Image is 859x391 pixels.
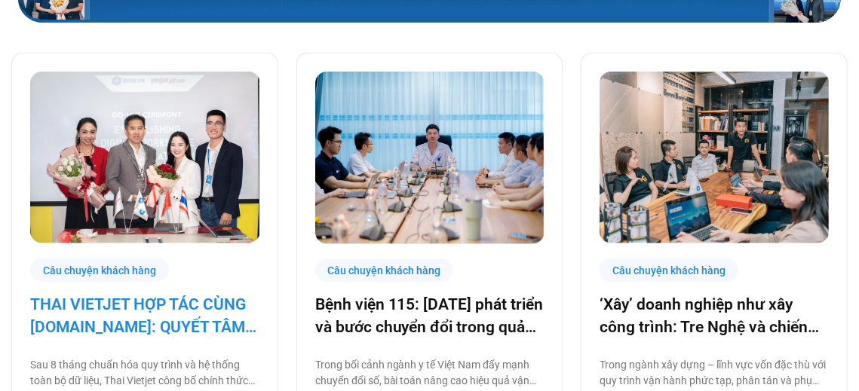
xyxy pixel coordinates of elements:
div: Câu chuyện khách hàng [600,258,738,282]
p: Sau 8 tháng chuẩn hóa quy trình và hệ thống toàn bộ dữ liệu, Thai Vietjet công bố chính thức vận ... [30,357,259,389]
a: ‘Xây’ doanh nghiệp như xây công trình: Tre Nghệ và chiến lược chuyển đổi từ gốc [600,294,829,338]
div: Câu chuyện khách hàng [315,259,454,283]
a: THAI VIETJET HỢP TÁC CÙNG [DOMAIN_NAME]: QUYẾT TÂM “CẤT CÁNH” CHUYỂN ĐỔI SỐ [30,294,259,338]
p: Trong ngành xây dựng – lĩnh vực vốn đặc thù với quy trình vận hành phức tạp, phân tán và phụ thuộ... [600,357,829,389]
p: Trong bối cảnh ngành y tế Việt Nam đẩy mạnh chuyển đổi số, bài toán nâng cao hiệu quả vận hành đa... [315,357,545,389]
div: Câu chuyện khách hàng [30,258,169,282]
a: Bệnh viện 115: [DATE] phát triển và bước chuyển đổi trong quản trị bệnh viện tư nhân [315,294,545,338]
